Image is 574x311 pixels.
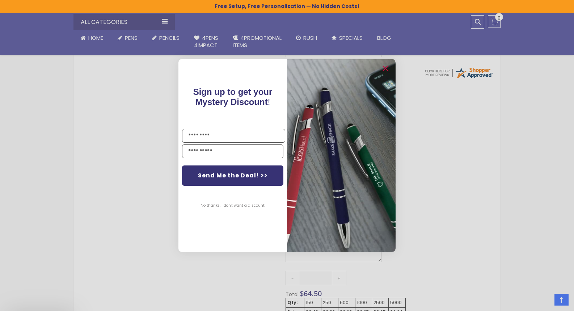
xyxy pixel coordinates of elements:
[380,63,391,74] button: Close dialog
[182,165,283,186] button: Send Me the Deal! >>
[193,87,273,107] span: !
[197,197,269,215] button: No thanks, I don't want a discount.
[193,87,273,107] span: Sign up to get your Mystery Discount
[287,59,396,252] img: pop-up-image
